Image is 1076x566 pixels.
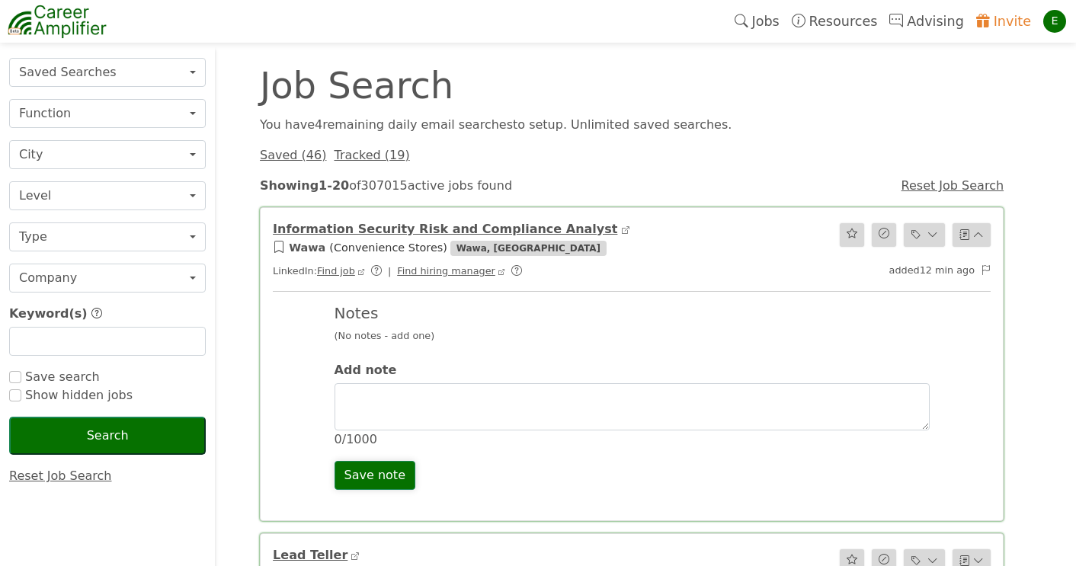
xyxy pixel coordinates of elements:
[269,102,359,141] strong: Showing 1 - 20
[273,548,347,562] a: Lead Teller
[9,468,112,483] a: Reset Job Search
[317,265,355,277] a: Find job
[251,67,822,104] div: Job Search
[21,369,100,384] span: Save search
[9,306,88,321] span: Keyword(s)
[335,430,930,449] div: 0 / 1000
[325,304,939,322] h5: Notes
[334,148,409,162] a: Tracked (19)
[9,140,206,169] button: City
[1043,10,1066,33] div: E
[397,265,495,277] a: Find hiring manager
[9,58,206,87] button: Saved Searches
[335,363,397,377] span: Add note
[388,265,391,277] span: |
[9,99,206,128] button: Function
[786,4,884,39] a: Resources
[325,328,939,343] div: (No notes - add one)
[9,222,206,251] button: Type
[260,148,326,162] a: Saved (46)
[9,181,206,210] button: Level
[754,263,1000,279] div: added 12 min ago
[251,116,1013,134] div: You have 4 remaining daily email search es to setup. Unlimited saved searches.
[259,98,814,273] div: of 307015 active jobs found
[729,4,786,39] a: Jobs
[273,222,617,236] a: Information Security Risk and Compliance Analyst
[335,461,415,490] button: Save note
[8,2,107,40] img: career-amplifier-logo.png
[9,264,206,293] button: Company
[450,241,607,256] span: Wawa, [GEOGRAPHIC_DATA]
[901,178,1004,193] a: Reset Job Search
[883,4,969,39] a: Advising
[9,417,206,455] button: Search
[970,4,1037,39] a: Invite
[21,388,133,402] span: Show hidden jobs
[289,241,325,254] a: Wawa
[273,265,531,277] span: LinkedIn:
[329,241,447,254] span: ( Convenience Stores )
